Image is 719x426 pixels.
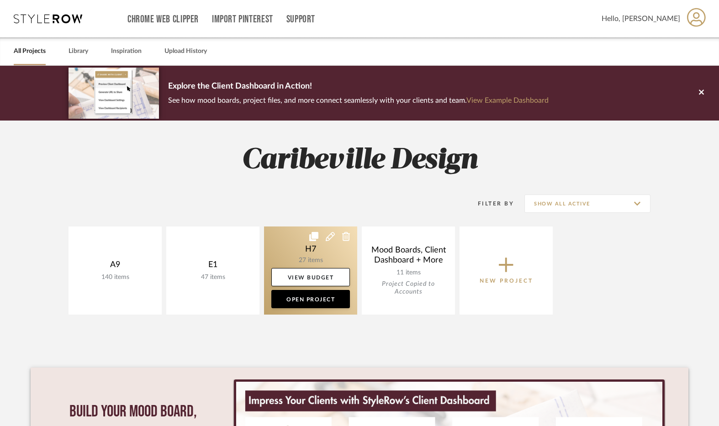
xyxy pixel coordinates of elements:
a: Library [69,45,88,58]
div: A9 [76,260,154,273]
img: d5d033c5-7b12-40c2-a960-1ecee1989c38.png [69,68,159,118]
div: 11 items [369,269,448,277]
p: Explore the Client Dashboard in Action! [168,79,549,94]
p: New Project [480,276,533,285]
a: Open Project [271,290,350,308]
div: Project Copied to Accounts [369,280,448,296]
a: Support [286,16,315,23]
a: Upload History [164,45,207,58]
h2: Caribeville Design [31,143,688,178]
div: E1 [174,260,252,273]
div: 140 items [76,273,154,281]
div: Filter By [466,199,514,208]
a: View Example Dashboard [466,97,549,104]
p: See how mood boards, project files, and more connect seamlessly with your clients and team. [168,94,549,107]
a: Chrome Web Clipper [127,16,199,23]
a: All Projects [14,45,46,58]
button: New Project [460,226,553,315]
div: 47 items [174,273,252,281]
div: Mood Boards, Client Dashboard + More [369,245,448,269]
a: Inspiration [111,45,142,58]
a: Import Pinterest [212,16,273,23]
span: Hello, [PERSON_NAME] [602,13,680,24]
a: View Budget [271,268,350,286]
